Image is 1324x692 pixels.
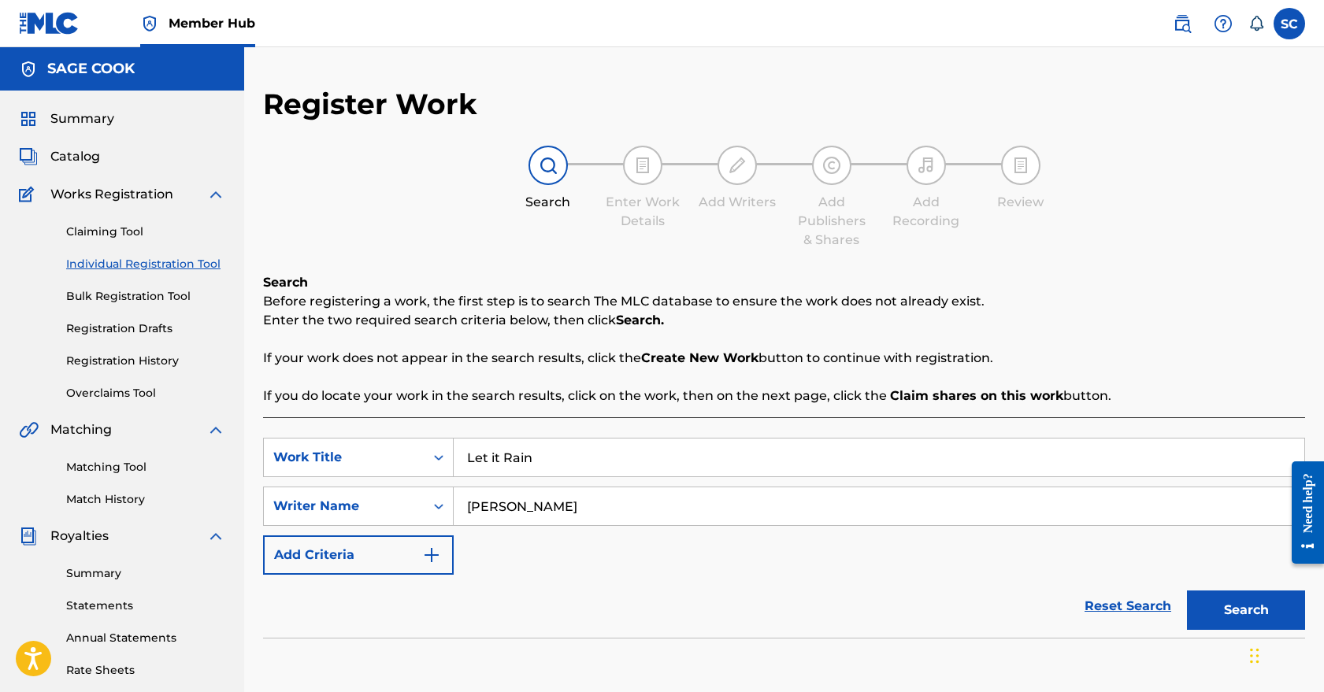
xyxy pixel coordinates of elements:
img: Summary [19,109,38,128]
a: Reset Search [1077,589,1179,624]
img: Accounts [19,60,38,79]
div: Work Title [273,448,415,467]
a: Bulk Registration Tool [66,288,225,305]
span: Royalties [50,527,109,546]
iframe: Chat Widget [1245,616,1324,692]
a: Matching Tool [66,459,225,476]
button: Add Criteria [263,535,454,575]
div: Writer Name [273,497,415,516]
img: step indicator icon for Enter Work Details [633,156,652,175]
form: Search Form [263,438,1305,638]
a: Rate Sheets [66,662,225,679]
strong: Claim shares on this work [890,388,1063,403]
img: Royalties [19,527,38,546]
h2: Register Work [263,87,477,122]
strong: Search. [616,313,664,327]
img: expand [206,527,225,546]
img: Works Registration [19,185,39,204]
img: step indicator icon for Add Writers [728,156,747,175]
span: Summary [50,109,114,128]
iframe: Resource Center [1280,446,1324,580]
a: Registration Drafts [66,320,225,337]
button: Search [1187,590,1305,630]
img: step indicator icon for Add Recording [917,156,936,175]
span: Works Registration [50,185,173,204]
img: search [1173,14,1192,33]
div: Search [509,193,588,212]
img: step indicator icon for Search [539,156,558,175]
div: User Menu [1274,8,1305,39]
a: SummarySummary [19,109,114,128]
a: Registration History [66,353,225,369]
img: expand [206,185,225,204]
span: Matching [50,420,112,439]
div: Enter Work Details [603,193,682,231]
b: Search [263,275,308,290]
div: Drag [1250,632,1259,679]
div: Add Writers [698,193,777,212]
a: Statements [66,598,225,614]
a: Individual Registration Tool [66,256,225,272]
p: If you do locate your work in the search results, click on the work, then on the next page, click... [263,387,1305,405]
img: step indicator icon for Add Publishers & Shares [822,156,841,175]
div: Add Recording [887,193,966,231]
img: 9d2ae6d4665cec9f34b9.svg [422,546,441,564]
p: If your work does not appear in the search results, click the button to continue with registration. [263,349,1305,368]
a: Summary [66,565,225,582]
span: Catalog [50,147,100,166]
strong: Create New Work [641,350,758,365]
h5: SAGE COOK [47,60,135,78]
div: Help [1207,8,1239,39]
a: CatalogCatalog [19,147,100,166]
a: Public Search [1166,8,1198,39]
div: Notifications [1248,16,1264,31]
img: Top Rightsholder [140,14,159,33]
span: Member Hub [169,14,255,32]
div: Review [981,193,1060,212]
p: Enter the two required search criteria below, then click [263,311,1305,330]
a: Overclaims Tool [66,385,225,402]
img: expand [206,420,225,439]
img: Catalog [19,147,38,166]
img: Matching [19,420,39,439]
img: MLC Logo [19,12,80,35]
a: Claiming Tool [66,224,225,240]
img: help [1214,14,1233,33]
div: Add Publishers & Shares [792,193,871,250]
a: Annual Statements [66,630,225,646]
img: step indicator icon for Review [1011,156,1030,175]
a: Match History [66,491,225,508]
p: Before registering a work, the first step is to search The MLC database to ensure the work does n... [263,292,1305,311]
